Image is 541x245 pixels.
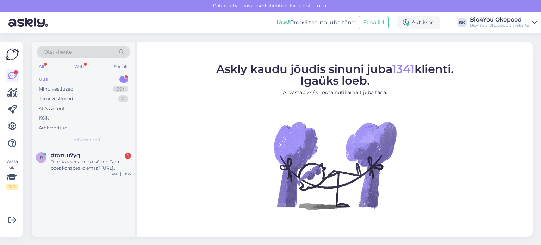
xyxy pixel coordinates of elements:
span: Otsi kliente [44,48,72,56]
p: AI vastab 24/7. Tööta nutikamalt juba täna. [216,88,454,96]
div: 99+ [113,86,128,93]
div: Arhiveeritud [39,124,68,131]
div: Bio4You Ökopood's website [470,23,529,28]
span: Askly kaudu jõudis sinuni juba klienti. Igaüks loeb. [216,62,454,87]
div: BK [457,18,467,27]
div: 1 [119,76,128,83]
div: Vaata siia [6,158,18,190]
div: Tiimi vestlused [39,95,73,102]
button: Emailid [359,16,389,29]
div: 0 [118,95,128,102]
span: 1341 [392,62,415,75]
div: [DATE] 10:35 [109,171,131,177]
img: Askly Logo [6,48,19,61]
div: 1 [125,153,131,159]
div: Uus [39,76,48,83]
div: Kõik [39,115,49,122]
div: Bio4You Ökopood [470,17,529,23]
div: Proovi tasuta juba täna: [276,18,356,27]
div: Tere! Kas seda kookosõli on Tartu poes kohapeal olemas? [URL][DOMAIN_NAME] [51,159,131,171]
div: AI Assistent [39,105,65,112]
a: Bio4You ÖkopoodBio4You Ökopood's website [470,17,537,28]
div: 2 / 3 [6,184,18,190]
div: Web [73,62,85,71]
span: Uued vestlused [67,137,100,143]
div: Minu vestlused [39,86,74,93]
b: Uus! [276,19,290,26]
div: Socials [112,62,130,71]
span: Luba [312,2,328,9]
span: #rozuu7yq [51,152,80,159]
img: No Chat active [272,102,398,228]
div: All [37,62,45,71]
div: Aktiivne [397,16,440,29]
span: r [40,155,43,160]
